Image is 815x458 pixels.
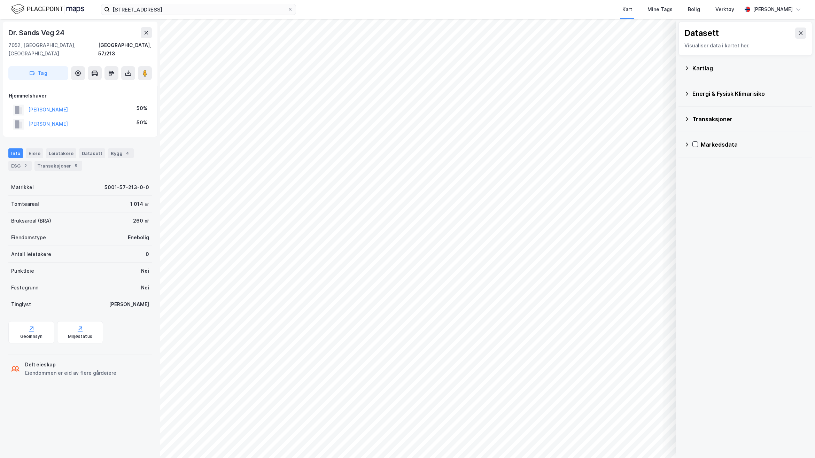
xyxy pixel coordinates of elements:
div: Bruksareal (BRA) [11,217,51,225]
div: Tinglyst [11,300,31,309]
div: Datasett [684,28,719,39]
div: 7052, [GEOGRAPHIC_DATA], [GEOGRAPHIC_DATA] [8,41,98,58]
div: 0 [146,250,149,258]
div: 1 014 ㎡ [130,200,149,208]
div: Leietakere [46,148,76,158]
div: Bolig [688,5,700,14]
div: ESG [8,161,32,171]
div: [PERSON_NAME] [753,5,793,14]
div: 4 [124,150,131,157]
div: Datasett [79,148,105,158]
div: Eiendommen er eid av flere gårdeiere [25,369,116,377]
div: Eiere [26,148,43,158]
div: Transaksjoner [692,115,807,123]
div: 50% [137,104,147,112]
div: 260 ㎡ [133,217,149,225]
div: Energi & Fysisk Klimarisiko [692,90,807,98]
img: logo.f888ab2527a4732fd821a326f86c7f29.svg [11,3,84,15]
div: Info [8,148,23,158]
div: Transaksjoner [34,161,82,171]
div: 5001-57-213-0-0 [104,183,149,192]
div: Festegrunn [11,284,38,292]
div: Hjemmelshaver [9,92,152,100]
div: Enebolig [128,233,149,242]
div: Eiendomstype [11,233,46,242]
div: Nei [141,284,149,292]
div: 2 [22,162,29,169]
div: Visualiser data i kartet her. [684,41,806,50]
div: 50% [137,118,147,127]
iframe: Chat Widget [780,425,815,458]
div: Nei [141,267,149,275]
div: Delt eieskap [25,360,116,369]
button: Tag [8,66,68,80]
div: [GEOGRAPHIC_DATA], 57/213 [98,41,152,58]
div: Geoinnsyn [20,334,43,339]
div: Verktøy [715,5,734,14]
input: Søk på adresse, matrikkel, gårdeiere, leietakere eller personer [110,4,287,15]
div: [PERSON_NAME] [109,300,149,309]
div: Markedsdata [701,140,807,149]
div: Kontrollprogram for chat [780,425,815,458]
div: Punktleie [11,267,34,275]
div: Kart [622,5,632,14]
div: Mine Tags [647,5,673,14]
div: Kartlag [692,64,807,72]
div: Miljøstatus [68,334,92,339]
div: Bygg [108,148,134,158]
div: Tomteareal [11,200,39,208]
div: Dr. Sands Veg 24 [8,27,66,38]
div: 5 [72,162,79,169]
div: Antall leietakere [11,250,51,258]
div: Matrikkel [11,183,34,192]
